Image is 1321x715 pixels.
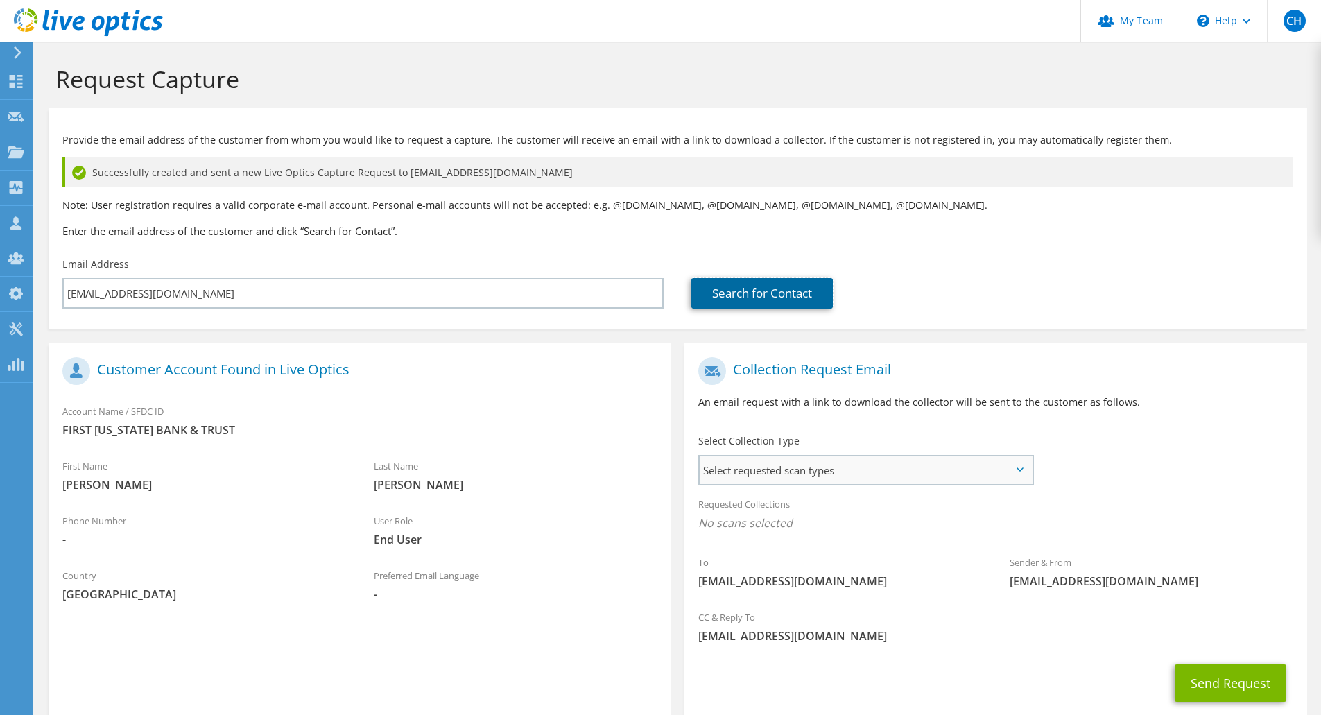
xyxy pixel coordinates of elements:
[49,397,671,445] div: Account Name / SFDC ID
[55,64,1293,94] h1: Request Capture
[360,506,671,554] div: User Role
[684,490,1306,541] div: Requested Collections
[49,506,360,554] div: Phone Number
[1010,574,1293,589] span: [EMAIL_ADDRESS][DOMAIN_NAME]
[62,198,1293,213] p: Note: User registration requires a valid corporate e-mail account. Personal e-mail accounts will ...
[698,515,1293,531] span: No scans selected
[360,451,671,499] div: Last Name
[698,628,1293,644] span: [EMAIL_ADDRESS][DOMAIN_NAME]
[996,548,1307,596] div: Sender & From
[62,532,346,547] span: -
[360,561,671,609] div: Preferred Email Language
[374,587,657,602] span: -
[62,422,657,438] span: FIRST [US_STATE] BANK & TRUST
[49,451,360,499] div: First Name
[698,357,1286,385] h1: Collection Request Email
[684,603,1306,651] div: CC & Reply To
[62,223,1293,239] h3: Enter the email address of the customer and click “Search for Contact”.
[374,532,657,547] span: End User
[374,477,657,492] span: [PERSON_NAME]
[62,587,346,602] span: [GEOGRAPHIC_DATA]
[698,434,800,448] label: Select Collection Type
[698,395,1293,410] p: An email request with a link to download the collector will be sent to the customer as follows.
[49,561,360,609] div: Country
[62,257,129,271] label: Email Address
[62,357,650,385] h1: Customer Account Found in Live Optics
[698,574,982,589] span: [EMAIL_ADDRESS][DOMAIN_NAME]
[62,132,1293,148] p: Provide the email address of the customer from whom you would like to request a capture. The cust...
[1197,15,1209,27] svg: \n
[1284,10,1306,32] span: CH
[700,456,1032,484] span: Select requested scan types
[691,278,833,309] a: Search for Contact
[684,548,996,596] div: To
[62,477,346,492] span: [PERSON_NAME]
[1175,664,1286,702] button: Send Request
[92,165,573,180] span: Successfully created and sent a new Live Optics Capture Request to [EMAIL_ADDRESS][DOMAIN_NAME]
